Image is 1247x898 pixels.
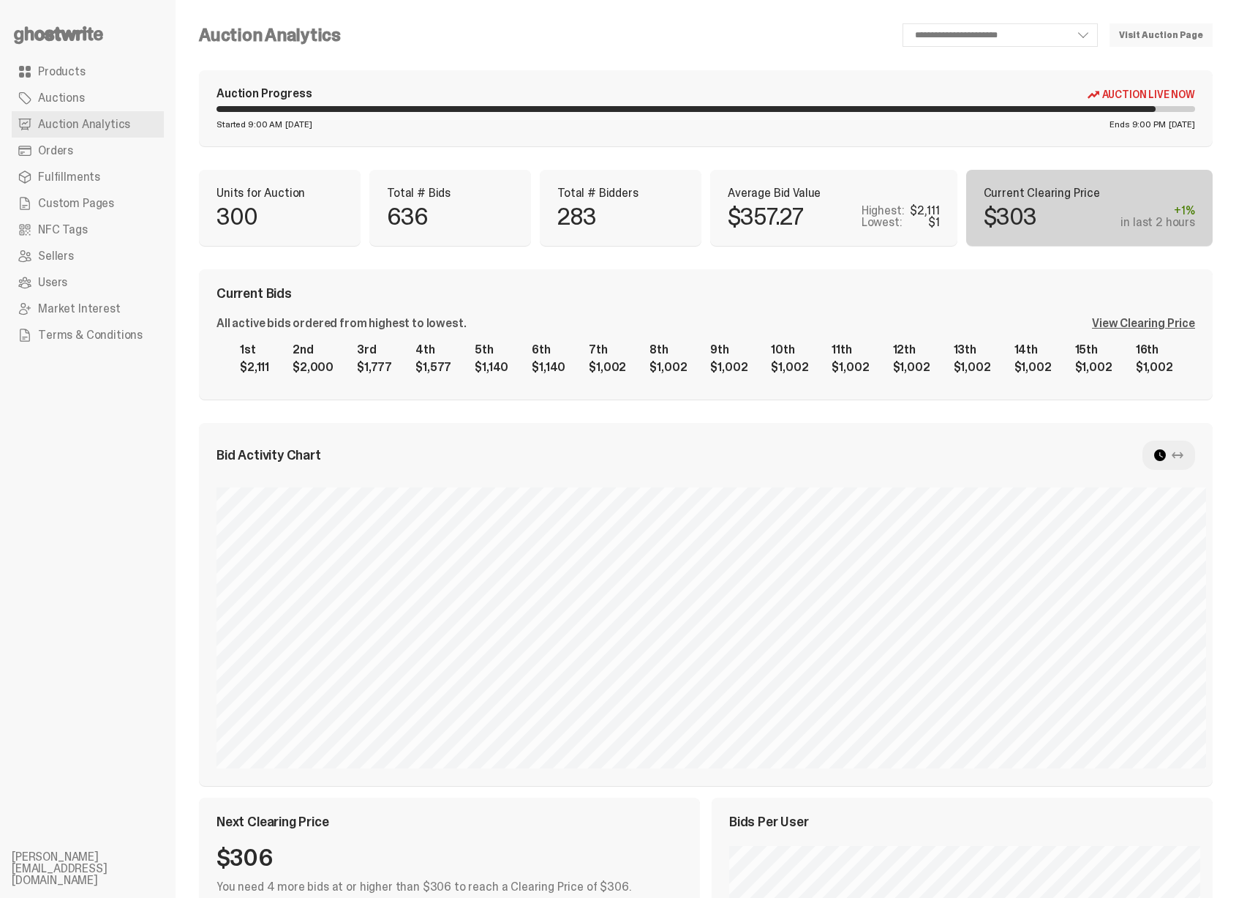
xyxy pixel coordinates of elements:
div: 12th [893,344,930,356]
p: 300 [216,205,258,228]
div: 10th [771,344,808,356]
div: 2nd [293,344,334,356]
span: NFC Tags [38,224,88,236]
span: [DATE] [285,120,312,129]
p: Total # Bids [387,187,513,199]
div: 4th [415,344,451,356]
p: You need 4 more bids at or higher than $306 to reach a Clearing Price of $306. [216,881,682,893]
a: Terms & Conditions [12,322,164,348]
p: 283 [557,205,597,228]
div: 14th [1014,344,1052,356]
span: Users [38,277,67,288]
span: Market Interest [38,303,121,315]
div: 11th [832,344,869,356]
span: Current Bids [216,287,292,300]
a: Products [12,59,164,85]
span: Custom Pages [38,198,114,209]
div: 8th [649,344,687,356]
span: [DATE] [1169,120,1195,129]
div: 9th [710,344,747,356]
span: Sellers [38,250,74,262]
a: Fulfillments [12,164,164,190]
span: Bid Activity Chart [216,449,321,462]
p: $357.27 [728,205,803,228]
a: Sellers [12,243,164,269]
div: $2,000 [293,362,334,373]
p: Lowest: [862,217,903,228]
div: $1,002 [649,362,687,373]
div: 5th [475,344,508,356]
a: Users [12,269,164,296]
div: $1,140 [475,362,508,373]
p: Highest: [862,205,905,217]
div: 6th [532,344,565,356]
div: 7th [589,344,626,356]
span: Orders [38,145,73,157]
li: [PERSON_NAME][EMAIL_ADDRESS][DOMAIN_NAME] [12,851,187,886]
span: Next Clearing Price [216,815,329,828]
div: All active bids ordered from highest to lowest. [216,318,466,329]
a: Market Interest [12,296,164,322]
div: in last 2 hours [1120,217,1195,228]
div: Auction Progress [216,88,312,100]
div: $306 [216,846,682,869]
span: Auction Live Now [1102,89,1195,100]
div: 1st [240,344,269,356]
div: $2,111 [910,205,939,217]
span: Ends 9:00 PM [1110,120,1166,129]
span: Auction Analytics [38,119,130,130]
a: Auction Analytics [12,111,164,138]
div: +1% [1120,205,1195,217]
a: NFC Tags [12,217,164,243]
p: Units for Auction [216,187,343,199]
a: Custom Pages [12,190,164,217]
h4: Auction Analytics [199,26,341,44]
div: $1,002 [954,362,991,373]
div: $1 [928,217,940,228]
p: Average Bid Value [728,187,940,199]
a: Auctions [12,85,164,111]
p: Total # Bidders [557,187,684,199]
a: Visit Auction Page [1110,23,1213,47]
p: 636 [387,205,429,228]
span: Bids Per User [729,815,809,828]
div: $1,002 [710,362,747,373]
div: 15th [1075,344,1112,356]
div: 13th [954,344,991,356]
div: 16th [1136,344,1173,356]
p: $303 [984,205,1037,228]
div: $1,140 [532,362,565,373]
div: $1,002 [1014,362,1052,373]
span: Auctions [38,92,85,104]
div: 3rd [357,344,392,356]
div: $1,002 [771,362,808,373]
span: Fulfillments [38,171,100,183]
div: $1,002 [893,362,930,373]
span: Terms & Conditions [38,329,143,341]
div: $1,777 [357,362,392,373]
div: $1,002 [589,362,626,373]
span: Products [38,66,86,78]
div: $1,577 [415,362,451,373]
div: $1,002 [1136,362,1173,373]
div: View Clearing Price [1092,318,1195,329]
span: Started 9:00 AM [216,120,282,129]
p: Current Clearing Price [984,187,1196,199]
div: $1,002 [1075,362,1112,373]
div: $1,002 [832,362,869,373]
a: Orders [12,138,164,164]
div: $2,111 [240,362,269,373]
